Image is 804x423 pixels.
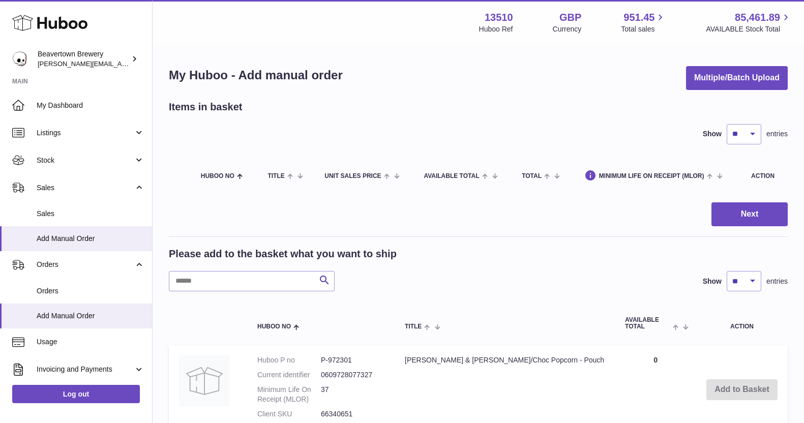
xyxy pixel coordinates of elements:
[703,129,722,139] label: Show
[257,370,321,380] dt: Current identifier
[38,59,258,68] span: [PERSON_NAME][EMAIL_ADDRESS][PERSON_NAME][DOMAIN_NAME]
[37,365,134,374] span: Invoicing and Payments
[169,247,397,261] h2: Please add to the basket what you want to ship
[267,173,284,179] span: Title
[686,66,788,90] button: Multiple/Batch Upload
[321,370,384,380] dd: 0609728077327
[37,183,134,193] span: Sales
[37,156,134,165] span: Stock
[37,234,144,244] span: Add Manual Order
[37,311,144,321] span: Add Manual Order
[37,101,144,110] span: My Dashboard
[479,24,513,34] div: Huboo Ref
[766,277,788,286] span: entries
[179,355,230,406] img: Joe & Sephs Caramel/Choc Popcorn - Pouch
[12,385,140,403] a: Log out
[621,11,666,34] a: 951.45 Total sales
[706,24,792,34] span: AVAILABLE Stock Total
[37,337,144,347] span: Usage
[599,173,704,179] span: Minimum Life On Receipt (MLOR)
[37,209,144,219] span: Sales
[37,260,134,269] span: Orders
[324,173,381,179] span: Unit Sales Price
[321,409,384,419] dd: 66340651
[405,323,422,330] span: Title
[37,128,134,138] span: Listings
[169,100,243,114] h2: Items in basket
[621,24,666,34] span: Total sales
[623,11,654,24] span: 951.45
[201,173,234,179] span: Huboo no
[559,11,581,24] strong: GBP
[257,409,321,419] dt: Client SKU
[38,49,129,69] div: Beavertown Brewery
[169,67,343,83] h1: My Huboo - Add manual order
[706,11,792,34] a: 85,461.89 AVAILABLE Stock Total
[321,355,384,365] dd: P-972301
[12,51,27,67] img: richard.gilbert-cross@beavertownbrewery.co.uk
[37,286,144,296] span: Orders
[522,173,542,179] span: Total
[321,385,384,404] dd: 37
[751,173,778,179] div: Action
[485,11,513,24] strong: 13510
[766,129,788,139] span: entries
[257,355,321,365] dt: Huboo P no
[553,24,582,34] div: Currency
[735,11,780,24] span: 85,461.89
[711,202,788,226] button: Next
[424,173,479,179] span: AVAILABLE Total
[703,277,722,286] label: Show
[257,323,291,330] span: Huboo no
[696,307,788,340] th: Action
[625,317,670,330] span: AVAILABLE Total
[257,385,321,404] dt: Minimum Life On Receipt (MLOR)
